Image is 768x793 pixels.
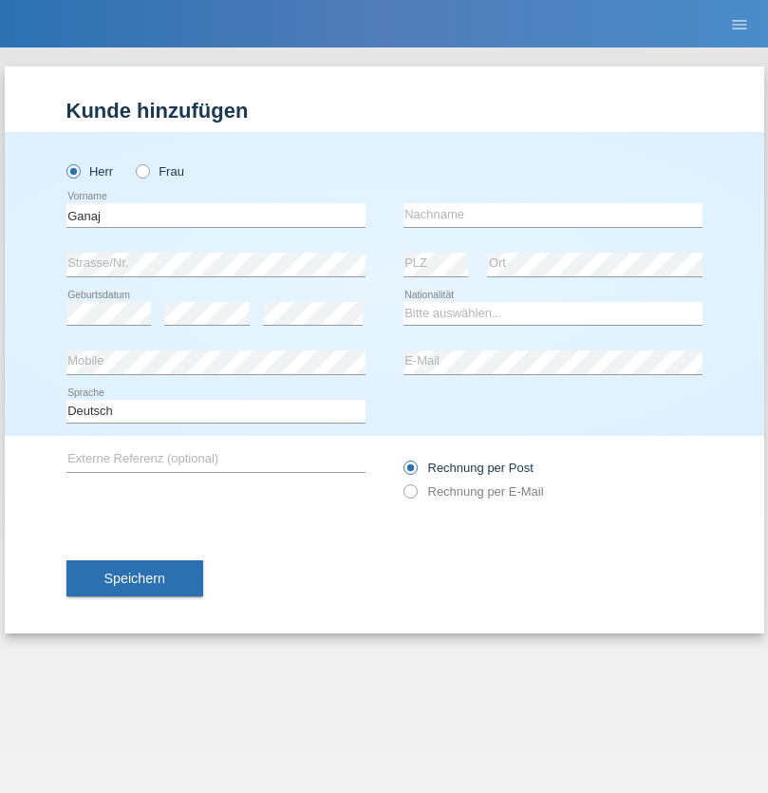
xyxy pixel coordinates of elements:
[403,484,416,508] input: Rechnung per E-Mail
[66,164,79,177] input: Herr
[66,560,203,596] button: Speichern
[403,461,534,475] label: Rechnung per Post
[136,164,148,177] input: Frau
[403,461,416,484] input: Rechnung per Post
[104,571,165,586] span: Speichern
[136,164,184,179] label: Frau
[66,99,702,123] h1: Kunde hinzufügen
[721,18,759,29] a: menu
[403,484,544,499] label: Rechnung per E-Mail
[66,164,114,179] label: Herr
[730,15,749,34] i: menu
